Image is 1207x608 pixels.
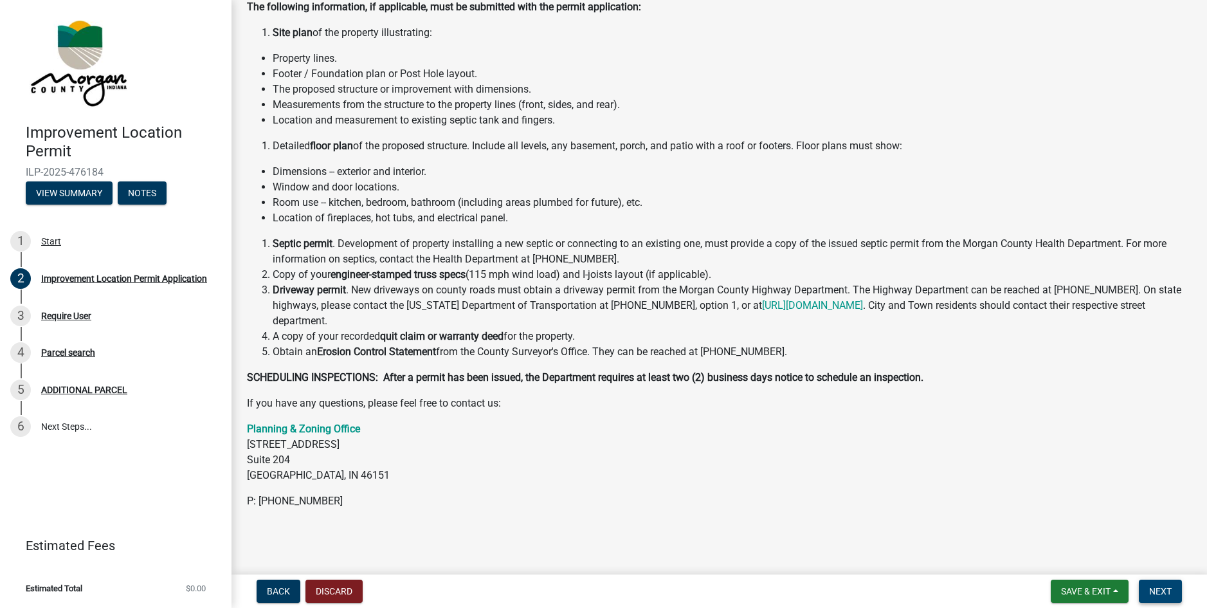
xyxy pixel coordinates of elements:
[273,138,1192,154] li: Detailed of the proposed structure. Include all levels, any basement, porch, and patio with a roo...
[10,380,31,400] div: 5
[380,330,504,342] strong: quit claim or warranty deed
[317,345,436,358] strong: Erosion Control Statement
[247,1,641,13] strong: The following information, if applicable, must be submitted with the permit application:
[247,423,360,435] a: Planning & Zoning Office
[26,166,206,178] span: ILP-2025-476184
[257,580,300,603] button: Back
[305,580,363,603] button: Discard
[26,181,113,205] button: View Summary
[10,416,31,437] div: 6
[273,195,1192,210] li: Room use -- kitchen, bedroom, bathroom (including areas plumbed for future), etc.
[10,268,31,289] div: 2
[118,189,167,199] wm-modal-confirm: Notes
[26,14,129,110] img: Morgan County, Indiana
[186,584,206,593] span: $0.00
[310,140,353,152] strong: floor plan
[1139,580,1182,603] button: Next
[762,299,863,311] a: [URL][DOMAIN_NAME]
[41,274,207,283] div: Improvement Location Permit Application
[273,113,1192,128] li: Location and measurement to existing septic tank and fingers.
[273,329,1192,344] li: A copy of your recorded for the property.
[247,396,1192,411] p: If you have any questions, please feel free to contact us:
[273,82,1192,97] li: The proposed structure or improvement with dimensions.
[41,385,127,394] div: ADDITIONAL PARCEL
[331,268,466,281] strong: engineer-stamped truss specs
[273,26,313,39] strong: Site plan
[10,533,211,558] a: Estimated Fees
[273,164,1192,180] li: Dimensions -- exterior and interior.
[273,97,1192,113] li: Measurements from the structure to the property lines (front, sides, and rear).
[273,210,1192,226] li: Location of fireplaces, hot tubs, and electrical panel.
[1149,586,1172,596] span: Next
[273,344,1192,360] li: Obtain an from the County Surveyor's Office. They can be reached at [PHONE_NUMBER].
[1061,586,1111,596] span: Save & Exit
[26,189,113,199] wm-modal-confirm: Summary
[247,421,1192,483] p: [STREET_ADDRESS] Suite 204 [GEOGRAPHIC_DATA], IN 46151
[41,237,61,246] div: Start
[273,282,1192,329] li: . New driveways on county roads must obtain a driveway permit from the Morgan County Highway Depa...
[273,237,332,250] strong: Septic permit
[273,267,1192,282] li: Copy of your (115 mph wind load) and I-joists layout (if applicable).
[1051,580,1129,603] button: Save & Exit
[118,181,167,205] button: Notes
[247,493,1192,509] p: P: [PHONE_NUMBER]
[26,584,82,593] span: Estimated Total
[247,371,923,383] strong: SCHEDULING INSPECTIONS: After a permit has been issued, the Department requires at least two (2) ...
[10,231,31,252] div: 1
[273,25,1192,41] li: of the property illustrating:
[26,124,221,161] h4: Improvement Location Permit
[273,66,1192,82] li: Footer / Foundation plan or Post Hole layout.
[10,306,31,326] div: 3
[273,180,1192,195] li: Window and door locations.
[273,51,1192,66] li: Property lines.
[41,311,91,320] div: Require User
[267,586,290,596] span: Back
[10,342,31,363] div: 4
[273,284,346,296] strong: Driveway permit
[41,348,95,357] div: Parcel search
[273,236,1192,267] li: . Development of property installing a new septic or connecting to an existing one, must provide ...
